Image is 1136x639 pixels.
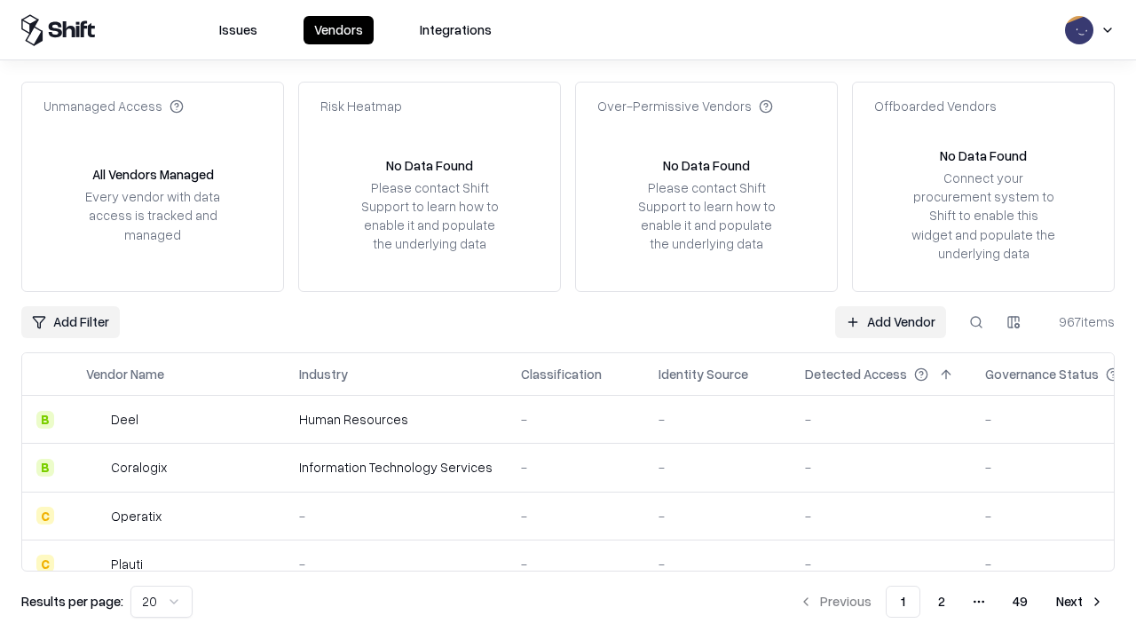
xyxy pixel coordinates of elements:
[835,306,946,338] a: Add Vendor
[86,555,104,572] img: Plauti
[299,507,493,525] div: -
[320,97,402,115] div: Risk Heatmap
[86,411,104,429] img: Deel
[86,507,104,525] img: Operatix
[910,169,1057,263] div: Connect your procurement system to Shift to enable this widget and populate the underlying data
[111,555,143,573] div: Plauti
[805,507,957,525] div: -
[409,16,502,44] button: Integrations
[304,16,374,44] button: Vendors
[659,458,777,477] div: -
[805,555,957,573] div: -
[299,365,348,383] div: Industry
[356,178,503,254] div: Please contact Shift Support to learn how to enable it and populate the underlying data
[36,459,54,477] div: B
[111,507,162,525] div: Operatix
[21,306,120,338] button: Add Filter
[36,555,54,572] div: C
[521,458,630,477] div: -
[521,555,630,573] div: -
[597,97,773,115] div: Over-Permissive Vendors
[521,365,602,383] div: Classification
[805,458,957,477] div: -
[1044,312,1115,331] div: 967 items
[111,410,138,429] div: Deel
[659,555,777,573] div: -
[659,365,748,383] div: Identity Source
[998,586,1042,618] button: 49
[209,16,268,44] button: Issues
[21,592,123,611] p: Results per page:
[43,97,184,115] div: Unmanaged Access
[521,410,630,429] div: -
[386,156,473,175] div: No Data Found
[92,165,214,184] div: All Vendors Managed
[633,178,780,254] div: Please contact Shift Support to learn how to enable it and populate the underlying data
[805,365,907,383] div: Detected Access
[659,410,777,429] div: -
[940,146,1027,165] div: No Data Found
[36,411,54,429] div: B
[886,586,920,618] button: 1
[788,586,1115,618] nav: pagination
[79,187,226,243] div: Every vendor with data access is tracked and managed
[521,507,630,525] div: -
[985,365,1099,383] div: Governance Status
[86,365,164,383] div: Vendor Name
[111,458,167,477] div: Coralogix
[805,410,957,429] div: -
[874,97,997,115] div: Offboarded Vendors
[1045,586,1115,618] button: Next
[663,156,750,175] div: No Data Found
[299,410,493,429] div: Human Resources
[659,507,777,525] div: -
[924,586,959,618] button: 2
[86,459,104,477] img: Coralogix
[299,555,493,573] div: -
[299,458,493,477] div: Information Technology Services
[36,507,54,525] div: C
